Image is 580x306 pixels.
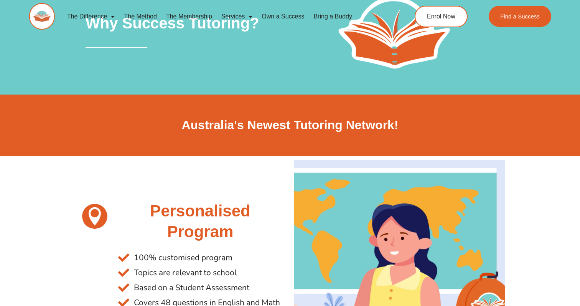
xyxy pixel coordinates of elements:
a: Enrol Now [415,6,468,27]
nav: Menu [63,8,385,25]
span: Based on a Student Assessment [132,280,249,295]
a: Own a Success [257,8,309,25]
a: The Method [119,8,161,25]
a: Find a Success [489,6,551,27]
h2: Personalised Program [118,201,282,243]
a: The Membership [161,8,217,25]
h2: Australia's Newest Tutoring Network! [75,117,505,133]
span: Topics are relevant to school [132,265,237,280]
span: Enrol Now [427,13,455,20]
span: 100% customised program [132,250,232,265]
a: The Difference [63,8,120,25]
a: Bring a Buddy [309,8,357,25]
a: Services [217,8,257,25]
span: Find a Success [500,13,540,19]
